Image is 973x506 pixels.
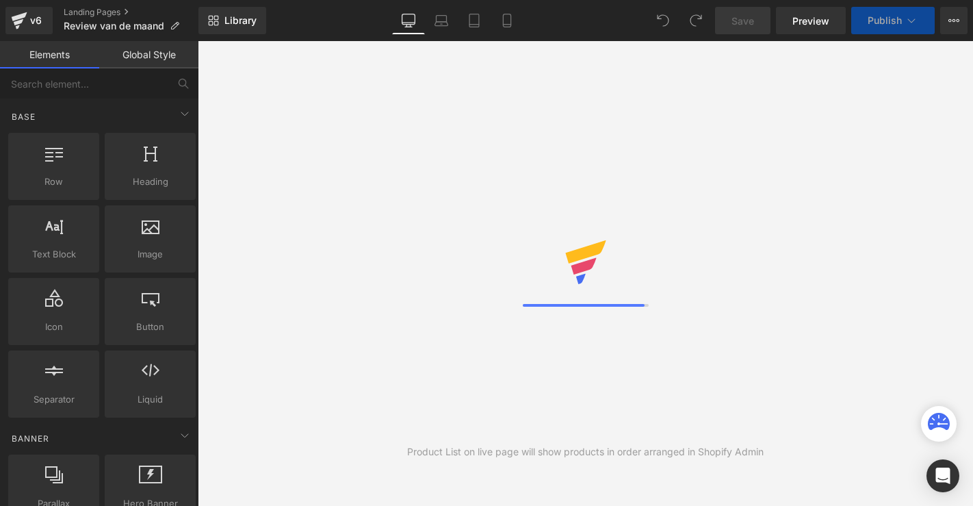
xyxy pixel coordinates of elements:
[12,175,95,189] span: Row
[99,41,198,68] a: Global Style
[425,7,458,34] a: Laptop
[940,7,968,34] button: More
[731,14,754,28] span: Save
[109,175,192,189] span: Heading
[198,7,266,34] a: New Library
[458,7,491,34] a: Tablet
[851,7,935,34] button: Publish
[64,21,164,31] span: Review van de maand
[792,14,829,28] span: Preview
[926,459,959,492] div: Open Intercom Messenger
[12,392,95,407] span: Separator
[491,7,523,34] a: Mobile
[224,14,257,27] span: Library
[12,320,95,334] span: Icon
[64,7,198,18] a: Landing Pages
[392,7,425,34] a: Desktop
[10,110,37,123] span: Base
[109,247,192,262] span: Image
[109,392,192,407] span: Liquid
[682,7,710,34] button: Redo
[649,7,677,34] button: Undo
[10,432,51,445] span: Banner
[5,7,53,34] a: v6
[12,247,95,262] span: Text Block
[27,12,44,29] div: v6
[776,7,846,34] a: Preview
[868,15,902,26] span: Publish
[407,444,764,459] div: Product List on live page will show products in order arranged in Shopify Admin
[109,320,192,334] span: Button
